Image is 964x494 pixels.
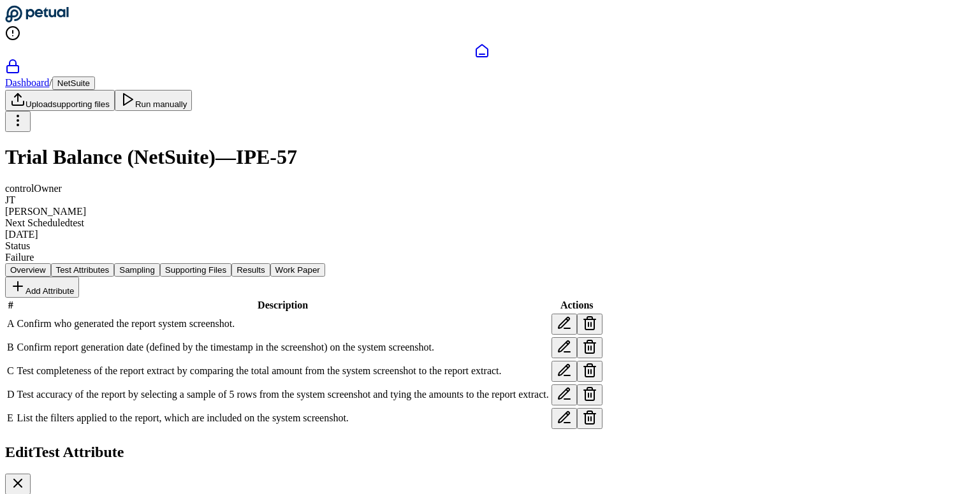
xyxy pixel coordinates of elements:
nav: Tabs [5,263,959,277]
button: Edit test attribute [551,384,577,405]
span: Confirm who generated the report system screenshot. [17,318,235,329]
a: Dashboard [5,43,959,59]
a: SOC [5,59,959,76]
span: JT [5,194,15,205]
button: Results [231,263,270,277]
span: A [7,318,15,329]
th: Actions [551,299,603,312]
button: Supporting Files [160,263,231,277]
button: Delete test attribute [577,408,602,429]
button: Delete test attribute [577,337,602,358]
div: / [5,76,959,90]
button: Run manually [115,90,193,111]
button: Test Attributes [51,263,115,277]
span: [PERSON_NAME] [5,206,86,217]
span: Confirm report generation date (defined by the timestamp in the screenshot) on the system screens... [17,342,434,352]
div: [DATE] [5,229,959,240]
span: B [7,342,14,352]
button: Edit test attribute [551,408,577,429]
span: D [7,389,15,400]
button: NetSuite [52,76,95,90]
div: Next Scheduled test [5,217,959,229]
button: Delete test attribute [577,361,602,382]
span: Test accuracy of the report by selecting a sample of 5 rows from the system screenshot and tying ... [17,389,549,400]
th: Description [17,299,550,312]
button: Delete test attribute [577,314,602,335]
button: Edit test attribute [551,337,577,358]
span: E [7,412,13,423]
button: Edit test attribute [551,314,577,335]
h1: Trial Balance (NetSuite) — IPE-57 [5,145,959,169]
span: List the filters applied to the report, which are included on the system screenshot. [17,412,349,423]
th: # [6,299,15,312]
h2: Edit Test Attribute [5,444,959,461]
button: Delete test attribute [577,384,602,405]
span: C [7,365,14,376]
button: Edit test attribute [551,361,577,382]
a: Go to Dashboard [5,14,69,25]
button: Work Paper [270,263,325,277]
div: Failure [5,252,959,263]
button: Uploadsupporting files [5,90,115,111]
div: Status [5,240,959,252]
button: Add Attribute [5,277,79,298]
span: Test completeness of the report extract by comparing the total amount from the system screenshot ... [17,365,502,376]
button: Sampling [114,263,160,277]
button: Overview [5,263,51,277]
a: Dashboard [5,77,49,88]
div: control Owner [5,183,959,194]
